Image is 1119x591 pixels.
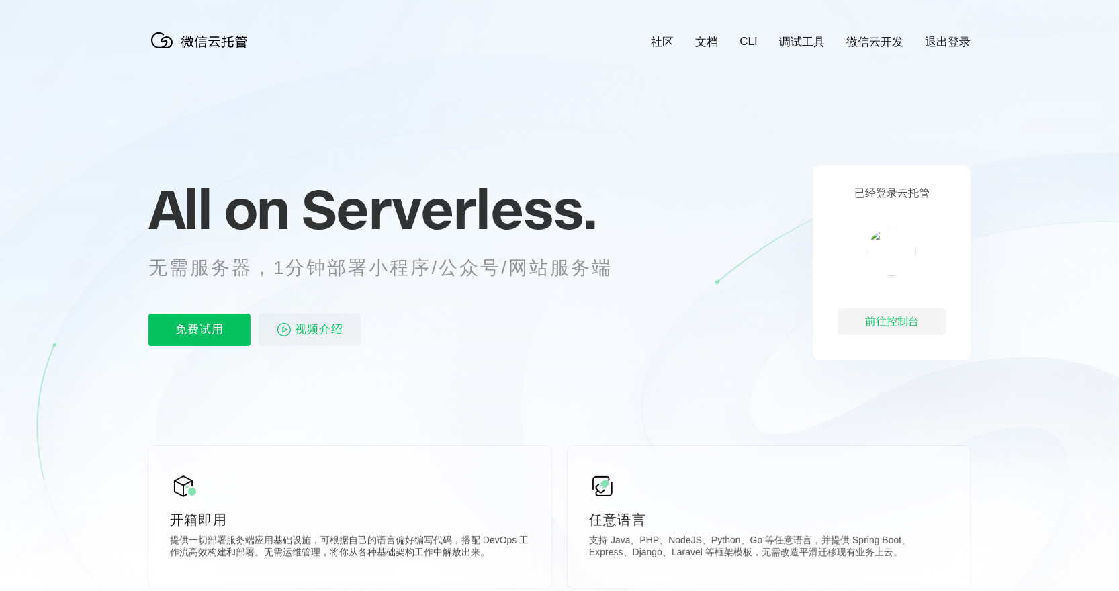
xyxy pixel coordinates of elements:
[925,34,971,50] a: 退出登录
[740,35,758,48] a: CLI
[148,314,251,346] p: 免费试用
[779,34,825,50] a: 调试工具
[148,27,256,54] img: 微信云托管
[838,308,946,335] div: 前往控制台
[854,187,930,201] p: 已经登录云托管
[295,314,343,346] span: 视频介绍
[148,255,637,281] p: 无需服务器，1分钟部署小程序/公众号/网站服务端
[652,34,674,50] a: 社区
[170,510,530,529] p: 开箱即用
[589,535,949,561] p: 支持 Java、PHP、NodeJS、Python、Go 等任意语言，并提供 Spring Boot、Express、Django、Laravel 等框架模板，无需改造平滑迁移现有业务上云。
[148,44,256,56] a: 微信云托管
[170,535,530,561] p: 提供一切部署服务端应用基础设施，可根据自己的语言偏好编写代码，搭配 DevOps 工作流高效构建和部署。无需运维管理，将你从各种基础架构工作中解放出来。
[276,322,292,338] img: video_play.svg
[148,175,289,242] span: All on
[846,34,903,50] a: 微信云开发
[696,34,719,50] a: 文档
[589,510,949,529] p: 任意语言
[302,175,596,242] span: Serverless.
